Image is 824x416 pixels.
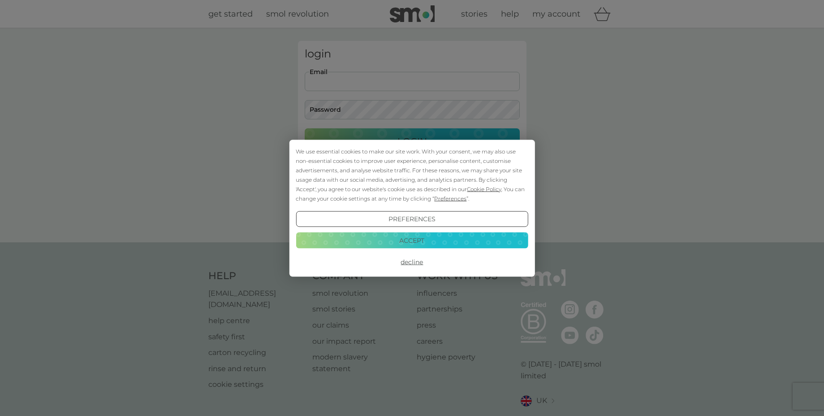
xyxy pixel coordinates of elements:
[296,232,528,249] button: Accept
[296,254,528,270] button: Decline
[434,195,466,201] span: Preferences
[296,146,528,203] div: We use essential cookies to make our site work. With your consent, we may also use non-essential ...
[467,185,501,192] span: Cookie Policy
[296,211,528,227] button: Preferences
[289,140,535,276] div: Cookie Consent Prompt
